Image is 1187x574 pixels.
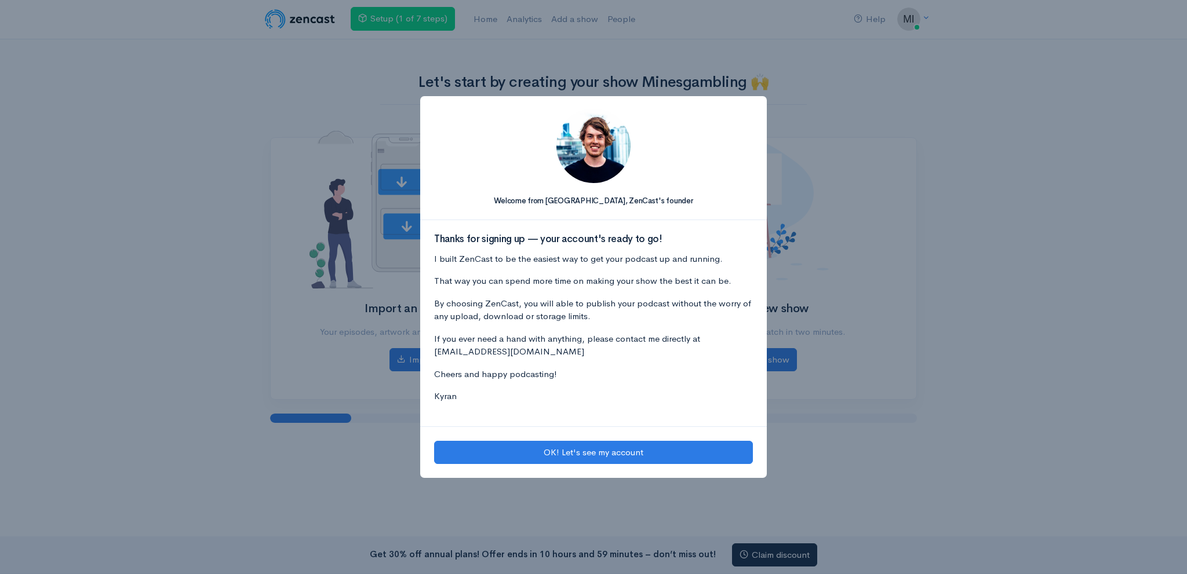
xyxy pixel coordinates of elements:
[434,368,753,381] p: Cheers and happy podcasting!
[434,297,753,323] p: By choosing ZenCast, you will able to publish your podcast without the worry of any upload, downl...
[434,275,753,288] p: That way you can spend more time on making your show the best it can be.
[434,390,753,403] p: Kyran
[434,332,753,359] p: If you ever need a hand with anything, please contact me directly at [EMAIL_ADDRESS][DOMAIN_NAME]
[434,441,753,465] button: OK! Let's see my account
[434,197,753,205] h5: Welcome from [GEOGRAPHIC_DATA], ZenCast's founder
[434,253,753,266] p: I built ZenCast to be the easiest way to get your podcast up and running.
[434,234,753,245] h3: Thanks for signing up — your account's ready to go!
